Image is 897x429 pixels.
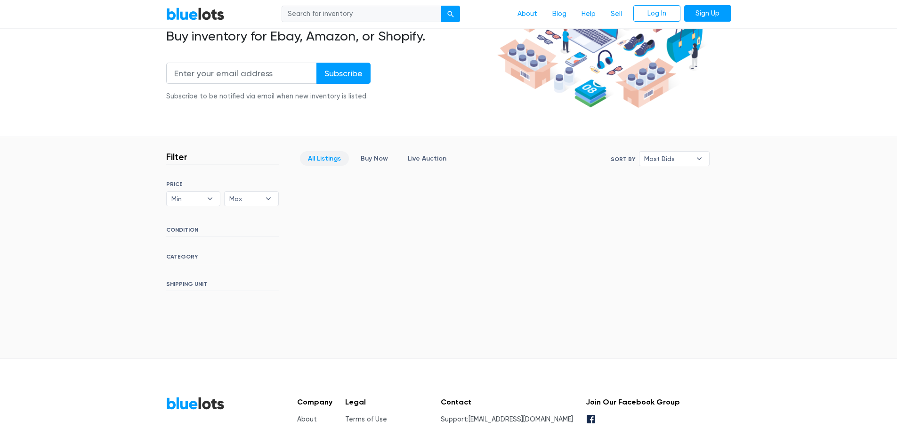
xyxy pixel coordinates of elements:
div: Subscribe to be notified via email when new inventory is listed. [166,91,371,102]
a: BlueLots [166,397,225,410]
span: Max [229,192,260,206]
span: Min [171,192,202,206]
a: Live Auction [400,151,454,166]
h6: CONDITION [166,227,279,237]
input: Subscribe [316,63,371,84]
h5: Company [297,397,332,406]
h5: Contact [441,397,573,406]
a: All Listings [300,151,349,166]
a: BlueLots [166,7,225,21]
h6: CATEGORY [166,253,279,264]
a: Log In [633,5,680,22]
a: About [510,5,545,23]
b: ▾ [689,152,709,166]
a: Buy Now [353,151,396,166]
a: [EMAIL_ADDRESS][DOMAIN_NAME] [469,415,573,423]
a: Terms of Use [345,415,387,423]
span: Most Bids [644,152,691,166]
input: Enter your email address [166,63,317,84]
h5: Legal [345,397,428,406]
label: Sort By [611,155,635,163]
li: Support: [441,414,573,425]
h2: Buy inventory for Ebay, Amazon, or Shopify. [166,28,494,44]
a: Sign Up [684,5,731,22]
h6: PRICE [166,181,279,187]
h3: Filter [166,151,187,162]
a: Sell [603,5,630,23]
h5: Join Our Facebook Group [586,397,680,406]
a: Blog [545,5,574,23]
b: ▾ [259,192,278,206]
b: ▾ [200,192,220,206]
input: Search for inventory [282,6,442,23]
a: About [297,415,317,423]
a: Help [574,5,603,23]
h6: SHIPPING UNIT [166,281,279,291]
